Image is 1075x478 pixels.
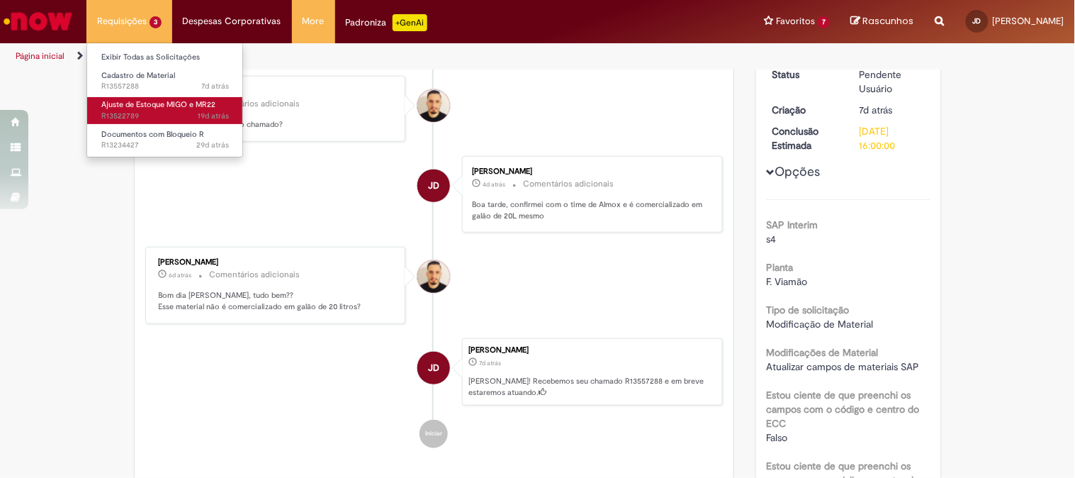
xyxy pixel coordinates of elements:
[428,351,439,385] span: JD
[87,68,243,94] a: Aberto R13557288 : Cadastro de Material
[196,140,229,150] time: 01/09/2025 08:18:09
[472,167,708,176] div: [PERSON_NAME]
[210,269,300,281] small: Comentários adicionais
[145,338,724,406] li: Julia Dutra
[87,97,243,123] a: Aberto R13522789 : Ajuste de Estoque MIGO e MR22
[417,352,450,384] div: Julia Dutra
[196,140,229,150] span: 29d atrás
[201,81,229,91] time: 23/09/2025 07:40:09
[11,43,706,70] ul: Trilhas de página
[767,304,850,316] b: Tipo de solicitação
[159,119,395,130] p: Ok. Podemos encerrar o chamado?
[762,124,849,152] dt: Conclusão Estimada
[169,271,192,279] span: 6d atrás
[767,318,874,330] span: Modificação de Material
[346,14,427,31] div: Padroniza
[159,87,395,96] div: [PERSON_NAME]
[101,81,229,92] span: R13557288
[860,103,925,117] div: 23/09/2025 07:40:04
[393,14,427,31] p: +GenAi
[87,127,243,153] a: Aberto R13234427 : Documentos com Bloqueio R
[150,16,162,28] span: 3
[483,180,505,189] span: 4d atrás
[973,16,981,26] span: JD
[860,67,925,96] div: Pendente Usuário
[210,98,300,110] small: Comentários adicionais
[851,15,914,28] a: Rascunhos
[159,290,395,312] p: Bom dia [PERSON_NAME], tudo bem?? Esse material não é comercializado em galão de 20 litros?
[863,14,914,28] span: Rascunhos
[198,111,229,121] span: 19d atrás
[776,14,815,28] span: Favoritos
[86,43,243,157] ul: Requisições
[767,346,879,359] b: Modificações de Material
[417,260,450,293] div: Arnaldo Jose Vieira De Melo
[523,178,614,190] small: Comentários adicionais
[762,67,849,82] dt: Status
[468,376,715,398] p: [PERSON_NAME]! Recebemos seu chamado R13557288 e em breve estaremos atuando.
[860,104,893,116] span: 7d atrás
[479,359,501,367] time: 23/09/2025 07:40:04
[483,180,505,189] time: 26/09/2025 12:36:34
[101,99,215,110] span: Ajuste de Estoque MIGO e MR22
[767,218,818,231] b: SAP Interim
[183,14,281,28] span: Despesas Corporativas
[101,140,229,151] span: R13234427
[145,62,724,462] ul: Histórico de tíquete
[16,50,64,62] a: Página inicial
[169,271,192,279] time: 24/09/2025 08:47:05
[767,275,808,288] span: F. Viamão
[417,89,450,122] div: Arnaldo Jose Vieira De Melo
[428,169,439,203] span: JD
[303,14,325,28] span: More
[201,81,229,91] span: 7d atrás
[97,14,147,28] span: Requisições
[87,50,243,65] a: Exibir Todas as Solicitações
[860,104,893,116] time: 23/09/2025 07:40:04
[993,15,1064,27] span: [PERSON_NAME]
[860,124,925,152] div: [DATE] 16:00:00
[101,70,175,81] span: Cadastro de Material
[472,199,708,221] p: Boa tarde, confirmei com o time de Almox e é comercializado em galão de 20L mesmo
[767,431,788,444] span: Falso
[417,169,450,202] div: Julia Dutra
[1,7,74,35] img: ServiceNow
[762,103,849,117] dt: Criação
[767,261,794,274] b: Planta
[159,258,395,267] div: [PERSON_NAME]
[767,360,920,373] span: Atualizar campos de materiais SAP
[818,16,830,28] span: 7
[767,389,920,430] b: Estou ciente de que preenchi os campos com o código e centro do ECC
[101,129,204,140] span: Documentos com Bloqueio R
[767,233,777,245] span: s4
[479,359,501,367] span: 7d atrás
[101,111,229,122] span: R13522789
[468,346,715,355] div: [PERSON_NAME]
